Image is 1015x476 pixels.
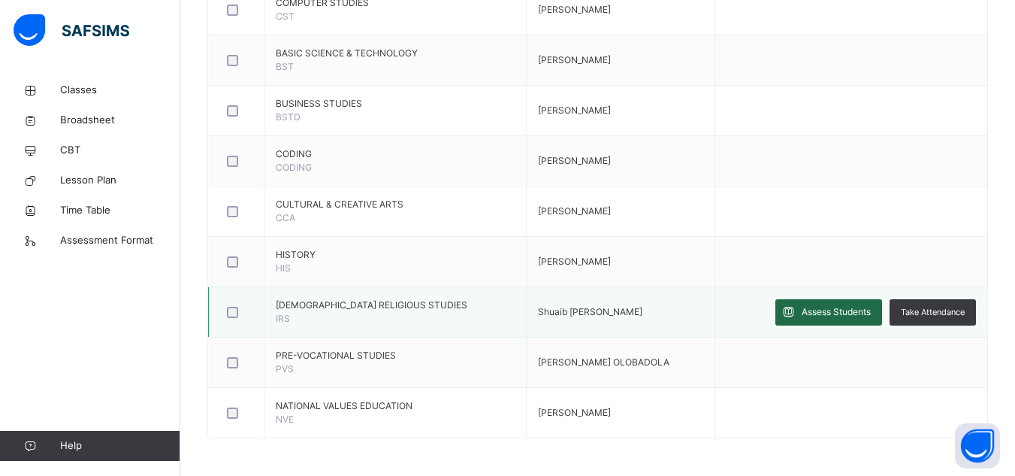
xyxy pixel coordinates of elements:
span: CODING [276,147,515,161]
span: CBT [60,143,180,158]
span: [PERSON_NAME] [538,4,611,15]
span: HISTORY [276,248,515,262]
span: PRE-VOCATIONAL STUDIES [276,349,515,362]
span: Classes [60,83,180,98]
span: BASIC SCIENCE & TECHNOLOGY [276,47,515,60]
span: HIS [276,262,291,274]
span: [PERSON_NAME] [538,205,611,217]
span: [PERSON_NAME] OLOBADOLA [538,356,669,368]
span: NATIONAL VALUES EDUCATION [276,399,515,413]
span: [PERSON_NAME] [538,407,611,418]
span: [PERSON_NAME] [538,105,611,116]
button: Open asap [955,423,1000,468]
span: Help [60,438,180,453]
span: Shuaib [PERSON_NAME] [538,306,642,317]
span: [PERSON_NAME] [538,54,611,65]
span: Assessment Format [60,233,180,248]
span: BST [276,61,294,72]
span: BUSINESS STUDIES [276,97,515,111]
span: Take Attendance [901,306,965,319]
span: PVS [276,363,294,374]
span: Broadsheet [60,113,180,128]
span: Assess Students [802,305,871,319]
span: [PERSON_NAME] [538,256,611,267]
span: BSTD [276,111,301,123]
span: [PERSON_NAME] [538,155,611,166]
span: IRS [276,313,290,324]
img: safsims [14,14,129,46]
span: Lesson Plan [60,173,180,188]
span: CST [276,11,295,22]
span: CCA [276,212,295,223]
span: NVE [276,414,294,425]
span: Time Table [60,203,180,218]
span: CODING [276,162,312,173]
span: [DEMOGRAPHIC_DATA] RELIGIOUS STUDIES [276,299,515,312]
span: CULTURAL & CREATIVE ARTS [276,198,515,211]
